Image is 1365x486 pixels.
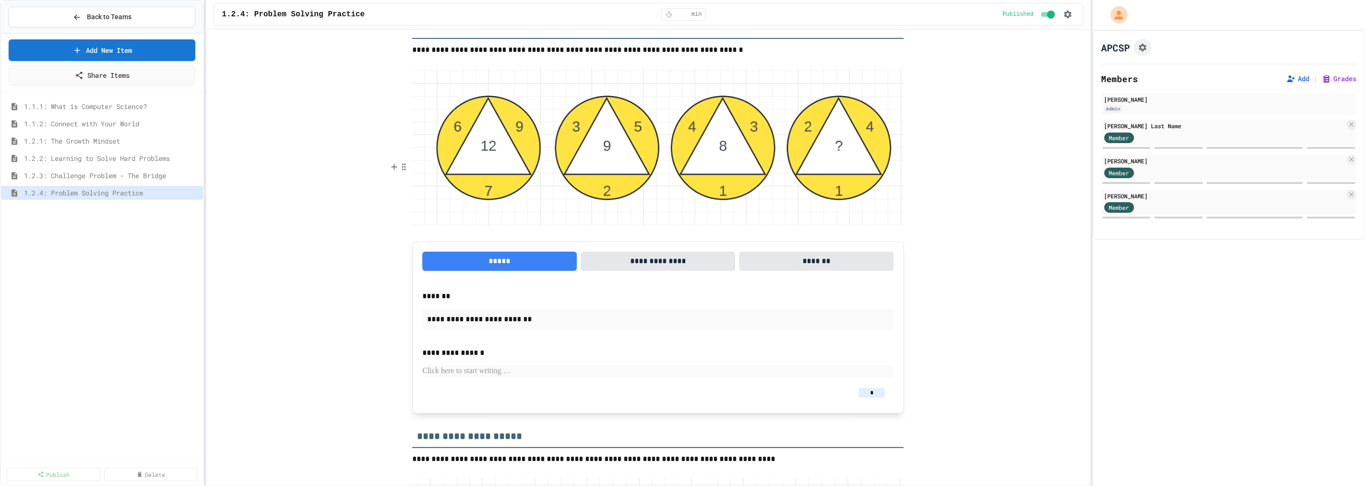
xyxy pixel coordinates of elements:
[1104,105,1123,113] div: Admin
[1104,157,1345,165] div: [PERSON_NAME]
[24,136,199,146] span: 1.2.1: The Growth Mindset
[104,468,198,481] a: Delete
[1286,74,1309,84] button: Add
[9,7,195,27] button: Back to Teams
[1322,74,1356,84] button: Grades
[24,153,199,163] span: 1.2.2: Learning to Solve Hard Problems
[1104,95,1353,104] div: [PERSON_NAME]
[24,188,199,198] span: 1.2.4: Problem Solving Practice
[9,65,195,85] a: Share Items
[24,119,199,129] span: 1.1.2: Connect with Your World
[1104,121,1345,130] div: [PERSON_NAME] Last Name
[1109,134,1129,142] span: Member
[24,101,199,111] span: 1.1.1: What is Computer Science?
[1101,4,1130,26] div: My Account
[1109,203,1129,212] span: Member
[1313,73,1318,85] span: |
[87,12,132,22] span: Back to Teams
[24,170,199,181] span: 1.2.3: Challenge Problem - The Bridge
[9,39,195,61] a: Add New Item
[692,11,702,18] span: min
[1102,41,1130,54] h1: APCSP
[1003,11,1034,18] span: Published
[1104,192,1345,200] div: [PERSON_NAME]
[1109,169,1129,177] span: Member
[1134,39,1151,56] button: Assignment Settings
[7,468,100,481] a: Publish
[222,9,365,20] span: 1.2.4: Problem Solving Practice
[1102,72,1138,85] h2: Members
